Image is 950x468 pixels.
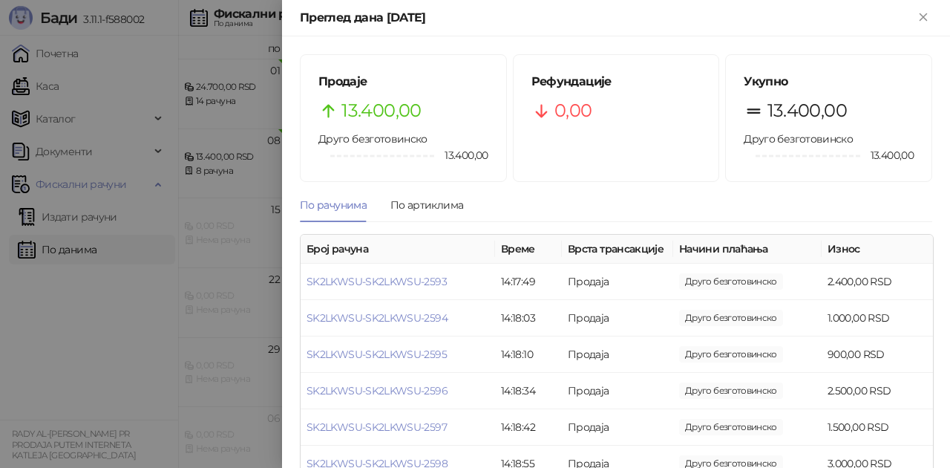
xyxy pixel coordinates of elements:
td: 14:18:42 [495,409,562,446]
a: SK2LKWSU-SK2LKWSU-2597 [307,420,447,434]
th: Врста трансакције [562,235,673,264]
td: Продаја [562,409,673,446]
span: 2.400,00 [679,273,783,290]
td: 14:18:03 [495,300,562,337]
th: Износ [822,235,933,264]
td: Продаја [562,264,673,300]
span: 900,00 [679,346,783,363]
span: 13.400,00 [434,147,488,163]
td: 900,00 RSD [822,337,933,373]
span: 13.400,00 [767,97,847,125]
span: 13.400,00 [860,147,914,163]
h5: Продаје [318,73,488,91]
span: Друго безготовинско [744,132,853,146]
th: Време [495,235,562,264]
td: 14:18:10 [495,337,562,373]
a: SK2LKWSU-SK2LKWSU-2594 [307,311,448,325]
span: 1.000,00 [679,310,783,326]
td: 1.500,00 RSD [822,409,933,446]
a: SK2LKWSU-SK2LKWSU-2593 [307,275,447,288]
td: 1.000,00 RSD [822,300,933,337]
td: 2.400,00 RSD [822,264,933,300]
span: Друго безготовинско [318,132,427,146]
div: По рачунима [300,197,367,213]
h5: Укупно [744,73,914,91]
th: Број рачуна [301,235,495,264]
td: Продаја [562,300,673,337]
td: Продаја [562,337,673,373]
div: По артиклима [390,197,463,213]
span: 13.400,00 [341,97,421,125]
th: Начини плаћања [673,235,822,264]
span: 0,00 [554,97,592,125]
span: 1.500,00 [679,419,783,435]
td: Продаја [562,373,673,409]
td: 2.500,00 RSD [822,373,933,409]
td: 14:18:34 [495,373,562,409]
button: Close [914,9,932,27]
span: 2.500,00 [679,383,783,399]
td: 14:17:49 [495,264,562,300]
a: SK2LKWSU-SK2LKWSU-2596 [307,384,448,397]
a: SK2LKWSU-SK2LKWSU-2595 [307,348,447,361]
div: Преглед дана [DATE] [300,9,914,27]
h5: Рефундације [531,73,701,91]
